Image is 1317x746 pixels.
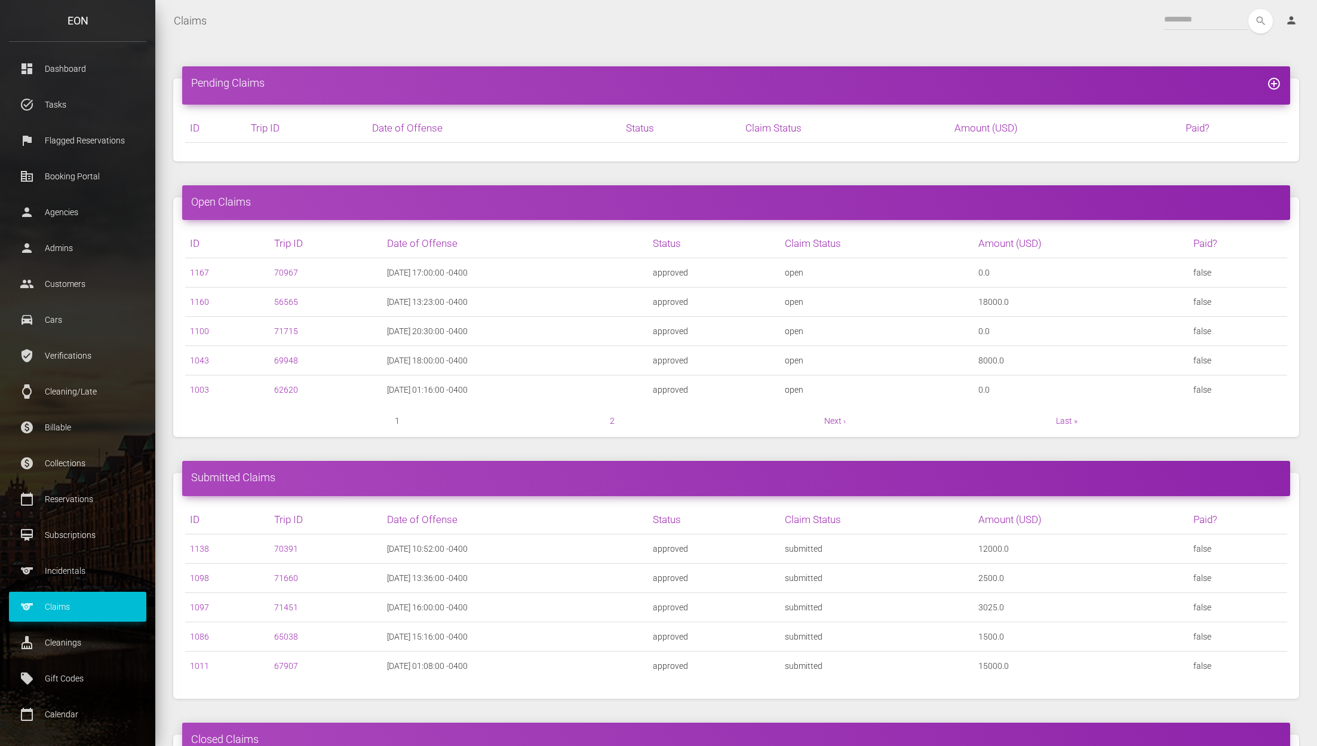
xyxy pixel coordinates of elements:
a: 1138 [190,544,209,554]
td: false [1189,622,1287,651]
p: Subscriptions [18,526,137,544]
td: approved [648,375,780,405]
th: Paid? [1189,505,1287,534]
td: 15000.0 [974,651,1189,680]
h4: Submitted Claims [191,470,1281,485]
a: 67907 [274,661,298,671]
a: verified_user Verifications [9,341,146,371]
th: Paid? [1181,114,1287,143]
th: Trip ID [269,505,382,534]
td: approved [648,346,780,375]
th: Date of Offense [382,505,648,534]
p: Booking Portal [18,167,137,185]
p: Flagged Reservations [18,132,137,149]
td: 3025.0 [974,592,1189,622]
a: person Agencies [9,197,146,227]
td: [DATE] 17:00:00 -0400 [382,258,648,288]
p: Reservations [18,490,137,508]
a: 70967 [274,268,298,277]
a: drive_eta Cars [9,305,146,335]
td: false [1189,563,1287,592]
th: Amount (USD) [950,114,1181,143]
th: Trip ID [246,114,367,143]
a: task_alt Tasks [9,90,146,120]
p: Customers [18,275,137,293]
td: false [1189,346,1287,375]
a: 1011 [190,661,209,671]
th: Claim Status [780,505,974,534]
p: Admins [18,239,137,257]
p: Cleanings [18,634,137,652]
a: person [1276,9,1308,33]
td: 0.0 [974,375,1189,405]
th: Amount (USD) [974,229,1189,258]
th: Status [648,229,780,258]
a: paid Billable [9,412,146,442]
td: open [780,346,974,375]
td: false [1189,534,1287,563]
a: 65038 [274,632,298,641]
td: submitted [780,563,974,592]
a: cleaning_services Cleanings [9,628,146,658]
td: 8000.0 [974,346,1189,375]
td: approved [648,563,780,592]
h4: Open Claims [191,194,1281,209]
a: card_membership Subscriptions [9,520,146,550]
p: Incidentals [18,562,137,580]
td: false [1189,258,1287,288]
p: Claims [18,598,137,616]
td: 0.0 [974,317,1189,346]
td: open [780,258,974,288]
td: open [780,375,974,405]
a: 69948 [274,356,298,365]
td: [DATE] 13:23:00 -0400 [382,288,648,317]
td: approved [648,258,780,288]
a: local_offer Gift Codes [9,664,146,693]
p: Cleaning/Late [18,383,137,400]
th: Trip ID [269,229,382,258]
a: calendar_today Reservations [9,484,146,514]
td: submitted [780,592,974,622]
td: [DATE] 01:16:00 -0400 [382,375,648,405]
td: approved [648,317,780,346]
a: add_circle_outline [1267,77,1281,89]
th: Status [648,505,780,534]
th: Status [621,114,741,143]
a: 62620 [274,385,298,395]
th: Amount (USD) [974,505,1189,534]
a: 1003 [190,385,209,395]
th: ID [185,505,269,534]
td: [DATE] 10:52:00 -0400 [382,534,648,563]
p: Agencies [18,203,137,221]
a: sports Claims [9,592,146,622]
a: 1100 [190,326,209,336]
td: 0.0 [974,258,1189,288]
a: watch Cleaning/Late [9,377,146,406]
td: false [1189,317,1287,346]
td: submitted [780,534,974,563]
td: false [1189,592,1287,622]
p: Tasks [18,96,137,114]
a: 2 [610,416,615,426]
a: 56565 [274,297,298,307]
td: false [1189,288,1287,317]
td: false [1189,375,1287,405]
a: Last » [1056,416,1077,426]
a: person Admins [9,233,146,263]
a: paid Collections [9,448,146,478]
p: Verifications [18,347,137,365]
th: Paid? [1189,229,1287,258]
a: 1097 [190,603,209,612]
td: [DATE] 20:30:00 -0400 [382,317,648,346]
a: 1086 [190,632,209,641]
td: submitted [780,651,974,680]
a: Next › [824,416,846,426]
p: Gift Codes [18,669,137,687]
td: approved [648,622,780,651]
a: 1167 [190,268,209,277]
p: Dashboard [18,60,137,78]
td: 2500.0 [974,563,1189,592]
td: approved [648,534,780,563]
a: corporate_fare Booking Portal [9,161,146,191]
a: 1043 [190,356,209,365]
